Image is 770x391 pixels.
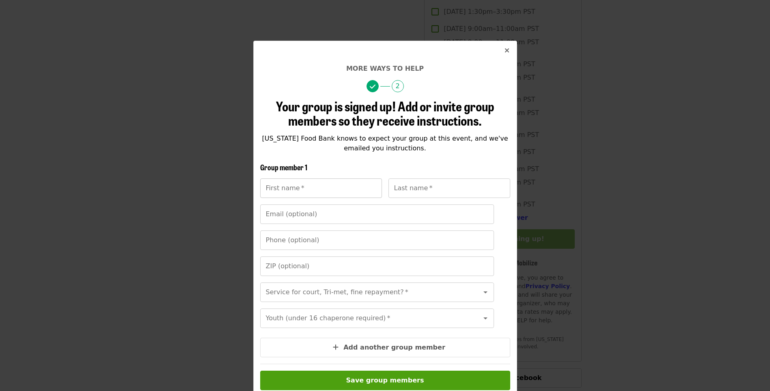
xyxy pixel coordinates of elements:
[262,135,508,152] span: [US_STATE] Food Bank knows to expect your group at this event, and we've emailed you instructions.
[480,313,491,324] button: Open
[333,343,339,351] i: plus icon
[370,83,375,91] i: check icon
[346,65,424,72] span: More ways to help
[260,371,510,390] button: Save group members
[260,256,494,276] input: ZIP (optional)
[497,41,517,61] button: Close
[260,178,382,198] input: First name
[343,343,445,351] span: Add another group member
[388,178,510,198] input: Last name
[260,162,307,172] span: Group member 1
[346,376,424,384] span: Save group members
[392,80,404,92] span: 2
[505,47,509,54] i: times icon
[260,204,494,224] input: Email (optional)
[480,287,491,298] button: Open
[260,230,494,250] input: Phone (optional)
[276,96,494,130] span: Your group is signed up! Add or invite group members so they receive instructions.
[260,338,510,357] button: Add another group member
